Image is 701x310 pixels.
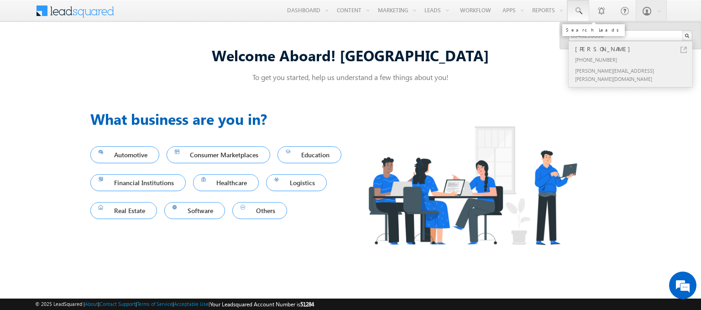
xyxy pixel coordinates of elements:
a: Contact Support [99,301,136,307]
span: 51284 [300,301,314,308]
span: Healthcare [201,176,251,189]
div: Welcome Aboard! [GEOGRAPHIC_DATA] [90,45,611,65]
span: Financial Institutions [99,176,178,189]
a: Acceptable Use [174,301,209,307]
span: Education [286,149,333,161]
h3: What business are you in? [90,108,350,130]
a: Terms of Service [137,301,173,307]
div: [PHONE_NUMBER] [573,54,696,65]
a: About [85,301,98,307]
p: To get you started, help us understand a few things about you! [90,72,611,82]
div: [PERSON_NAME][EMAIL_ADDRESS][PERSON_NAME][DOMAIN_NAME] [573,65,696,84]
input: Search Leads [569,30,692,41]
span: Others [241,204,279,217]
img: Industry.png [350,108,594,263]
span: Logistics [274,176,319,189]
span: Automotive [99,149,151,161]
div: Search Leads [566,27,621,32]
span: Your Leadsquared Account Number is [210,301,314,308]
span: © 2025 LeadSquared | | | | | [35,300,314,309]
span: Consumer Marketplaces [175,149,262,161]
span: Real Estate [99,204,149,217]
span: Software [173,204,217,217]
div: [PERSON_NAME] [573,44,696,54]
